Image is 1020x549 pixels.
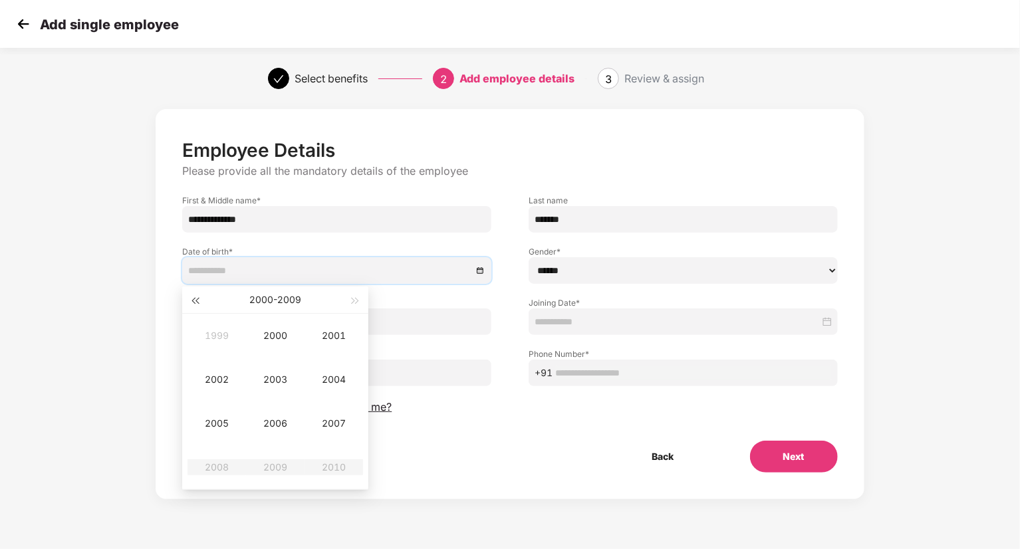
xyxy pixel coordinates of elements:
td: 2005 [188,401,246,445]
td: 1999 [188,314,246,358]
span: check [273,74,284,84]
p: Add single employee [40,17,179,33]
td: 2000 [246,314,305,358]
div: Add employee details [459,68,574,89]
label: Phone Number [529,348,838,360]
div: 2002 [197,372,237,387]
p: Employee Details [182,139,837,162]
button: Next [750,441,838,473]
div: Review & assign [624,68,704,89]
div: 2001 [314,328,354,344]
td: 2006 [246,401,305,445]
label: First & Middle name [182,195,491,206]
div: 2007 [314,415,354,431]
div: 2000 [255,328,295,344]
label: Last name [529,195,838,206]
div: Select benefits [295,68,368,89]
span: 3 [605,72,612,86]
button: Back [619,441,707,473]
div: 2004 [314,372,354,387]
td: 2004 [305,358,363,401]
span: 2 [440,72,447,86]
div: 2006 [255,415,295,431]
td: 2002 [188,358,246,401]
td: 2003 [246,358,305,401]
p: Please provide all the mandatory details of the employee [182,164,837,178]
label: Date of birth [182,246,491,257]
button: 2000-2009 [249,286,301,313]
div: 2005 [197,415,237,431]
div: 1999 [197,328,237,344]
img: svg+xml;base64,PHN2ZyB4bWxucz0iaHR0cDovL3d3dy53My5vcmcvMjAwMC9zdmciIHdpZHRoPSIzMCIgaGVpZ2h0PSIzMC... [13,14,33,34]
td: 2001 [305,314,363,358]
span: +91 [535,366,553,380]
div: 2003 [255,372,295,387]
label: Gender [529,246,838,257]
label: Joining Date [529,297,838,308]
td: 2007 [305,401,363,445]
